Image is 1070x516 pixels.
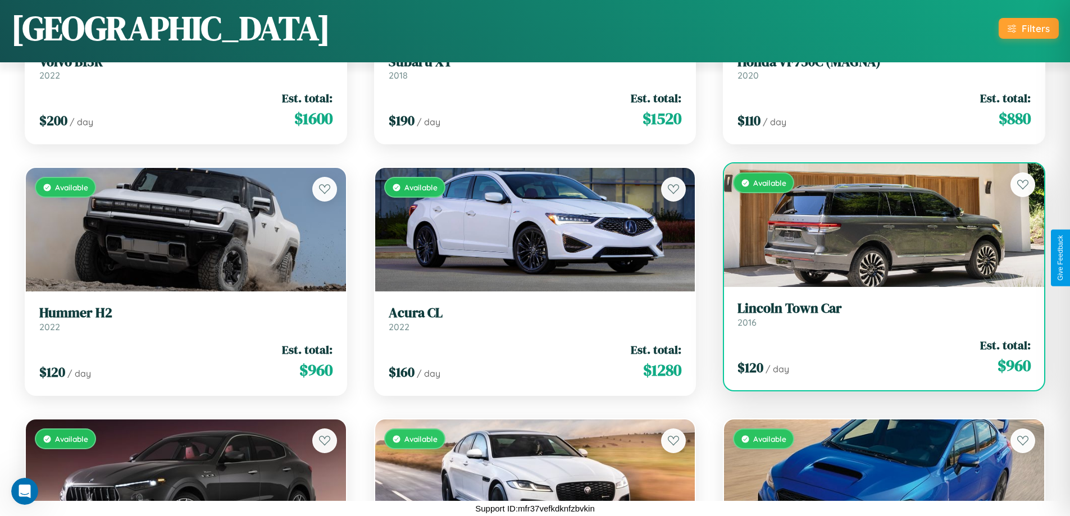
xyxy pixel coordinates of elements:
[999,18,1059,39] button: Filters
[998,354,1031,377] span: $ 960
[737,54,1031,81] a: Honda VF750C (MAGNA)2020
[389,321,409,332] span: 2022
[753,178,786,188] span: Available
[299,359,333,381] span: $ 960
[766,363,789,375] span: / day
[67,368,91,379] span: / day
[39,54,333,81] a: Volvo B13R2022
[753,434,786,444] span: Available
[999,107,1031,130] span: $ 880
[389,54,682,81] a: Subaru XT2018
[643,359,681,381] span: $ 1280
[417,116,440,127] span: / day
[39,321,60,332] span: 2022
[11,478,38,505] iframe: Intercom live chat
[70,116,93,127] span: / day
[389,305,682,332] a: Acura CL2022
[389,111,415,130] span: $ 190
[389,70,408,81] span: 2018
[643,107,681,130] span: $ 1520
[39,305,333,332] a: Hummer H22022
[294,107,333,130] span: $ 1600
[1022,22,1050,34] div: Filters
[39,305,333,321] h3: Hummer H2
[282,341,333,358] span: Est. total:
[631,341,681,358] span: Est. total:
[389,305,682,321] h3: Acura CL
[980,90,1031,106] span: Est. total:
[737,70,759,81] span: 2020
[389,363,415,381] span: $ 160
[55,182,88,192] span: Available
[1057,235,1064,281] div: Give Feedback
[737,111,761,130] span: $ 110
[737,317,757,328] span: 2016
[11,5,330,51] h1: [GEOGRAPHIC_DATA]
[763,116,786,127] span: / day
[737,300,1031,328] a: Lincoln Town Car2016
[39,70,60,81] span: 2022
[39,363,65,381] span: $ 120
[39,111,67,130] span: $ 200
[404,182,438,192] span: Available
[55,434,88,444] span: Available
[282,90,333,106] span: Est. total:
[417,368,440,379] span: / day
[737,358,763,377] span: $ 120
[737,300,1031,317] h3: Lincoln Town Car
[980,337,1031,353] span: Est. total:
[475,501,595,516] p: Support ID: mfr37vefkdknfzbvkin
[404,434,438,444] span: Available
[631,90,681,106] span: Est. total:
